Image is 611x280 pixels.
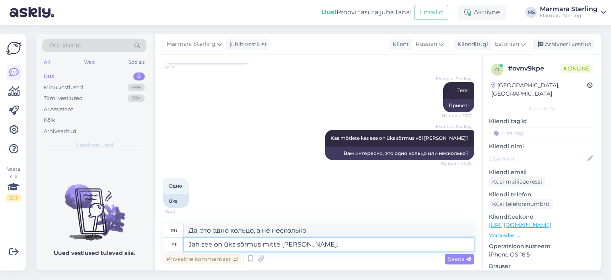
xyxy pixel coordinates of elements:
[489,117,595,125] p: Kliendi tag'id
[133,72,145,80] div: 0
[127,57,146,67] div: Socials
[448,255,471,262] span: Saada
[321,8,337,16] b: Uus!
[184,224,474,237] textarea: Да, это одно кольцо, а не несколько.
[441,161,472,166] span: Nähtud ✓ 15:20
[458,5,506,20] div: Aktiivne
[42,57,51,67] div: All
[489,142,595,151] p: Kliendi nimi
[331,135,469,141] span: Kas mõtlete kas see on üks sõrmus või [PERSON_NAME]?
[44,72,54,80] div: Uus
[44,127,76,135] div: Arhiveeritud
[540,6,606,19] a: Marmara SterlingMarmara Sterling
[489,262,595,270] p: Brauser
[163,254,241,264] div: Privaatne kommentaar
[49,41,81,50] span: Otsi kliente
[82,57,96,67] div: Web
[44,84,83,92] div: Minu vestlused
[184,238,474,251] textarea: Jah see on üks sõrmus mitte [PERSON_NAME].
[128,84,145,92] div: 99+
[44,94,83,102] div: Tiimi vestlused
[6,166,21,202] div: Vaata siia
[436,76,472,82] span: Marmara Sterling
[389,40,409,49] div: Klient
[76,141,113,149] span: Uued vestlused
[171,238,177,251] div: et
[454,40,488,49] div: Klienditugi
[414,5,448,20] button: Emailid
[491,81,587,98] div: [GEOGRAPHIC_DATA], [GEOGRAPHIC_DATA]
[533,39,594,50] div: Arhiveeri vestlus
[442,113,472,119] span: Nähtud ✓ 15:17
[525,7,537,18] div: MS
[36,170,153,242] img: No chats
[165,65,195,71] span: 15:17
[436,123,472,129] span: Marmara Sterling
[6,41,21,56] img: Askly Logo
[495,40,519,49] span: Estonian
[6,194,21,202] div: 2 / 3
[416,40,437,49] span: Russian
[44,106,73,114] div: AI Assistent
[163,194,189,208] div: Üks
[489,232,595,239] p: Vaata edasi ...
[226,40,267,49] div: juhib vestlust
[165,208,195,214] span: 15:20
[321,8,411,17] div: Proovi tasuta juba täna:
[54,249,135,257] p: Uued vestlused tulevad siia.
[489,168,595,176] p: Kliendi email
[489,105,595,112] div: Kliendi info
[167,40,216,49] span: Marmara Sterling
[171,224,177,237] div: ru
[489,251,595,259] p: iPhone OS 18.5
[489,199,553,210] div: Küsi telefoninumbrit
[495,67,499,72] span: o
[457,87,469,93] span: Tere!
[508,64,560,73] div: # ovnv9kpe
[443,99,474,112] div: Привет!
[44,116,55,124] div: Kõik
[325,147,474,160] div: Вам интересно, это одно кольцо или несколько?
[489,127,595,139] input: Lisa tag
[489,154,586,163] input: Lisa nimi
[128,94,145,102] div: 99+
[169,183,182,189] span: Одно
[560,64,593,73] span: Online
[489,176,545,187] div: Küsi meiliaadressi
[489,213,595,221] p: Klienditeekond
[540,6,597,12] div: Marmara Sterling
[489,190,595,199] p: Kliendi telefon
[489,242,595,251] p: Operatsioonisüsteem
[489,221,551,229] a: [URL][DOMAIN_NAME]
[540,12,597,19] div: Marmara Sterling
